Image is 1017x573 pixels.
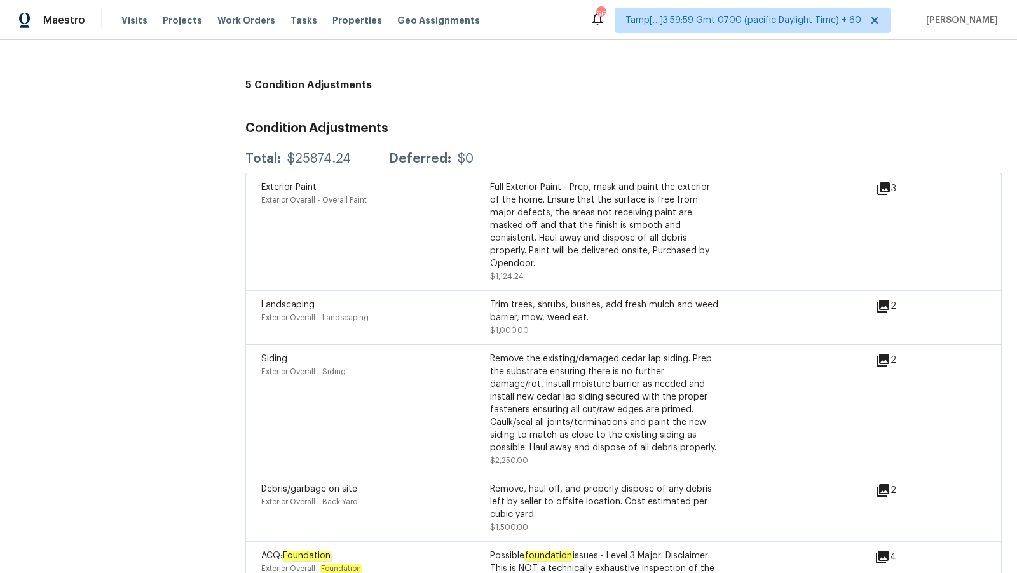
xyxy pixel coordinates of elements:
[490,181,719,270] div: Full Exterior Paint - Prep, mask and paint the exterior of the home. Ensure that the surface is f...
[875,299,937,314] div: 2
[490,273,524,280] span: $1,124.24
[245,122,1002,135] h3: Condition Adjustments
[490,483,719,521] div: Remove, haul off, and properly dispose of any debris left by seller to offsite location. Cost est...
[397,14,480,27] span: Geo Assignments
[876,181,937,196] div: 3
[320,564,362,573] em: Foundation
[261,300,315,309] span: Landscaping
[261,565,362,572] span: Exterior Overall -
[625,14,861,27] span: Tamp[…]3:59:59 Gmt 0700 (pacific Daylight Time) + 60
[261,498,358,506] span: Exterior Overall - Back Yard
[875,483,937,498] div: 2
[261,183,317,192] span: Exterior Paint
[261,314,369,321] span: Exterior Overall - Landscaping
[490,327,529,334] span: $1,000.00
[163,14,202,27] span: Projects
[921,14,998,27] span: [PERSON_NAME]
[875,353,937,368] div: 2
[261,196,367,204] span: Exterior Overall - Overall Paint
[458,152,474,165] div: $0
[596,8,605,20] div: 666
[282,551,331,561] em: Foundation
[261,354,287,363] span: Siding
[875,549,937,565] div: 4
[490,523,528,531] span: $1,500.00
[490,353,719,454] div: Remove the existing/damaged cedar lap siding. Prep the substrate ensuring there is no further dam...
[490,299,719,324] div: Trim trees, shrubs, bushes, add fresh mulch and weed barrier, mow, weed eat.
[245,79,1002,91] h4: 5 Condition Adjustments
[490,457,528,464] span: $2,250.00
[121,14,147,27] span: Visits
[290,16,317,25] span: Tasks
[261,368,346,375] span: Exterior Overall - Siding
[217,14,275,27] span: Work Orders
[261,551,331,561] span: ACQ:
[332,14,382,27] span: Properties
[287,152,351,165] div: $25874.24
[389,152,451,165] div: Deferred:
[43,14,85,27] span: Maestro
[245,152,281,165] div: Total:
[261,485,357,494] span: Debris/garbage on site
[524,551,573,561] em: foundation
